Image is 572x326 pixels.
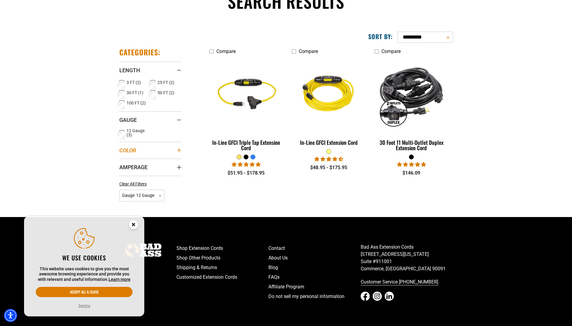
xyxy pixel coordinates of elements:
[375,57,448,154] a: black 30 Foot 11 Multi-Outlet Duplex Extension Cord
[314,156,343,162] span: 4.62 stars
[210,57,283,154] a: yellow In-Line GFCI Triple Tap Extension Cord
[397,162,426,167] span: 5.00 stars
[292,164,366,171] div: $48.95 - $175.95
[176,263,269,272] a: Shipping & Returns
[24,216,144,317] aside: Cookie Consent
[268,253,361,263] a: About Us
[119,164,148,171] span: Amperage
[361,244,453,272] p: Bad Ass Extension Cords [STREET_ADDRESS][US_STATE] Suite #911001 Commerce, [GEOGRAPHIC_DATA] 90091
[176,244,269,253] a: Shop Extension Cords
[268,244,361,253] a: Contact
[299,48,318,54] span: Compare
[385,292,394,301] a: LinkedIn - open in a new tab
[127,101,146,105] span: 100 FT (2)
[381,48,401,54] span: Compare
[36,287,133,297] button: Accept all & close
[268,263,361,272] a: Blog
[291,60,367,129] img: Yellow
[158,91,174,95] span: 50 FT (2)
[119,192,165,198] a: Gauge: 12 Gauge
[210,140,283,151] div: In-Line GFCI Triple Tap Extension Cord
[36,254,133,262] h2: We use cookies
[127,129,148,137] span: 12 Gauge (3)
[119,62,182,79] summary: Length
[208,60,284,129] img: yellow
[36,266,133,282] p: This website uses cookies to give you the most awesome browsing experience and provide you with r...
[119,181,149,187] a: Clear All Filters
[232,162,261,167] span: 5.00 stars
[77,303,92,309] button: Decline
[373,292,382,301] a: Instagram - open in a new tab
[119,182,147,186] span: Clear All Filters
[119,116,137,123] span: Gauge
[4,309,17,322] div: Accessibility Menu
[368,33,393,40] label: Sort by:
[292,140,366,145] div: In-Line GFCI Extension Cord
[119,159,182,175] summary: Amperage
[176,253,269,263] a: Shop Other Products
[109,277,130,282] a: This website uses cookies to give you the most awesome browsing experience and provide you with r...
[119,111,182,128] summary: Gauge
[361,292,370,301] a: Facebook - open in a new tab
[119,48,161,57] h2: Categories:
[119,190,165,201] span: Gauge: 12 Gauge
[216,48,236,54] span: Compare
[361,277,453,287] a: call 833-674-1699
[127,91,143,95] span: 30 FT (1)
[375,140,448,151] div: 30 Foot 11 Multi-Outlet Duplex Extension Cord
[374,60,449,129] img: black
[268,282,361,292] a: Affiliate Program
[210,169,283,177] div: $51.95 - $178.95
[375,169,448,177] div: $146.09
[268,272,361,282] a: FAQs
[123,216,144,235] button: Close this option
[119,67,140,74] span: Length
[268,292,361,301] a: Do not sell my personal information
[176,272,269,282] a: Customized Extension Cords
[292,57,366,149] a: Yellow In-Line GFCI Extension Cord
[127,80,141,85] span: 3 FT (2)
[119,142,182,159] summary: Color
[158,80,174,85] span: 25 FT (2)
[119,147,136,154] span: Color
